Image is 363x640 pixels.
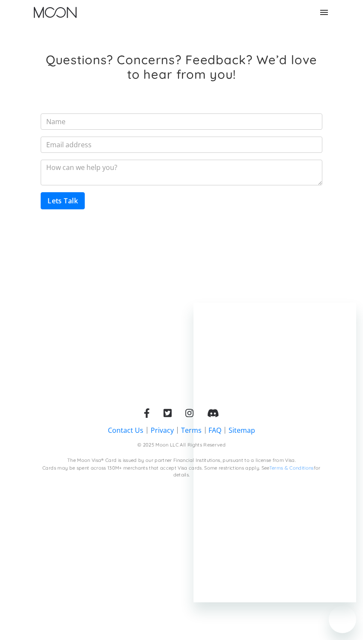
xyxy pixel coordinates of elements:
[41,137,322,153] input: Email address
[108,426,143,435] a: Contact Us
[34,7,77,18] a: home
[34,7,77,18] img: Moon Logo
[41,113,322,130] input: Name
[41,52,322,82] h1: Questions? Concerns? Feedback? We’d love to hear from you!
[329,606,356,633] iframe: Button to launch messaging window, conversation in progress
[34,465,329,478] div: Cards may be spent across 130M+ merchants that accept Visa cards. Some restrictions apply. See fo...
[193,303,356,602] iframe: Messaging window
[137,442,226,449] div: © 2025 Moon LLC All Rights Reserved
[151,426,174,435] a: Privacy
[181,426,202,435] a: Terms
[41,192,85,209] input: Lets Talk
[41,107,322,209] form: Email Form
[67,457,296,464] div: The Moon Visa® Card is issued by our partner Financial Institutions, pursuant to a license from V...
